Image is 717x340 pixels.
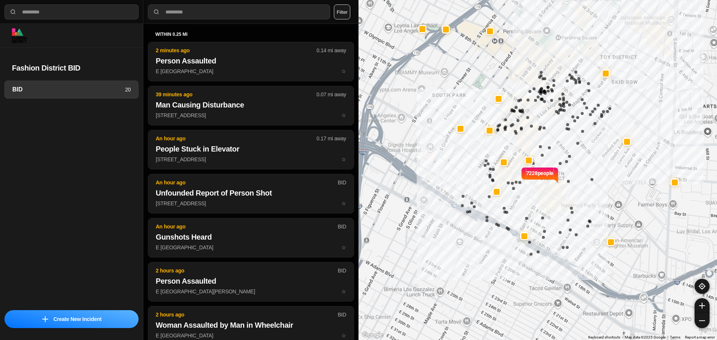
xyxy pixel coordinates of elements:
[156,288,346,295] p: E [GEOGRAPHIC_DATA][PERSON_NAME]
[156,232,346,242] h2: Gunshots Heard
[338,267,346,274] p: BID
[156,267,338,274] p: 2 hours ago
[148,218,354,258] button: An hour agoBIDGunshots HeardE [GEOGRAPHIC_DATA]star
[156,156,346,163] p: [STREET_ADDRESS]
[341,112,346,118] span: star
[156,276,346,286] h2: Person Assaulted
[156,311,338,318] p: 2 hours ago
[699,303,705,309] img: zoom-in
[148,130,354,169] button: An hour ago0.17 mi awayPeople Stuck in Elevator[STREET_ADDRESS]star
[53,315,102,323] p: Create New Incident
[156,244,346,251] p: E [GEOGRAPHIC_DATA]
[148,42,354,81] button: 2 minutes ago0.14 mi awayPerson AssaultedE [GEOGRAPHIC_DATA]star
[156,56,346,66] h2: Person Assaulted
[156,188,346,198] h2: Unfounded Report of Person Shot
[125,86,131,93] p: 20
[156,179,338,186] p: An hour ago
[553,166,559,183] img: notch
[12,28,27,43] img: logo
[148,68,354,74] a: 2 minutes ago0.14 mi awayPerson AssaultedE [GEOGRAPHIC_DATA]star
[153,8,160,16] img: search
[148,244,354,250] a: An hour agoBIDGunshots HeardE [GEOGRAPHIC_DATA]star
[148,86,354,125] button: 39 minutes ago0.07 mi awayMan Causing Disturbance[STREET_ADDRESS]star
[156,135,317,142] p: An hour ago
[317,47,346,54] p: 0.14 mi away
[156,200,346,207] p: [STREET_ADDRESS]
[341,156,346,162] span: star
[156,320,346,330] h2: Woman Assaulted by Man in Wheelchair
[341,333,346,339] span: star
[156,68,346,75] p: E [GEOGRAPHIC_DATA]
[148,174,354,213] button: An hour agoBIDUnfounded Report of Person Shot[STREET_ADDRESS]star
[148,156,354,162] a: An hour ago0.17 mi awayPeople Stuck in Elevator[STREET_ADDRESS]star
[148,332,354,339] a: 2 hours agoBIDWoman Assaulted by Man in WheelchairE [GEOGRAPHIC_DATA]star
[42,316,48,322] img: icon
[148,262,354,302] button: 2 hours agoBIDPerson AssaultedE [GEOGRAPHIC_DATA][PERSON_NAME]star
[695,313,710,328] button: zoom-out
[699,283,705,290] img: recenter
[670,335,680,339] a: Terms (opens in new tab)
[156,223,338,230] p: An hour ago
[360,330,385,340] a: Open this area in Google Maps (opens a new window)
[695,298,710,313] button: zoom-in
[156,112,346,119] p: [STREET_ADDRESS]
[12,63,131,73] h2: Fashion District BID
[341,288,346,294] span: star
[526,169,554,186] p: 7228 people
[156,47,317,54] p: 2 minutes ago
[156,144,346,154] h2: People Stuck in Elevator
[4,81,139,99] a: BID20
[334,4,350,19] button: Filter
[156,100,346,110] h2: Man Causing Disturbance
[9,8,17,16] img: search
[156,332,346,339] p: E [GEOGRAPHIC_DATA]
[625,335,665,339] span: Map data ©2025 Google
[341,244,346,250] span: star
[148,200,354,206] a: An hour agoBIDUnfounded Report of Person Shot[STREET_ADDRESS]star
[338,223,346,230] p: BID
[695,279,710,294] button: recenter
[338,311,346,318] p: BID
[699,318,705,324] img: zoom-out
[155,31,347,37] h5: within 0.25 mi
[341,68,346,74] span: star
[341,200,346,206] span: star
[338,179,346,186] p: BID
[12,85,125,94] h3: BID
[317,91,346,98] p: 0.07 mi away
[588,335,620,340] button: Keyboard shortcuts
[317,135,346,142] p: 0.17 mi away
[685,335,715,339] a: Report a map error
[156,91,317,98] p: 39 minutes ago
[4,310,139,328] button: iconCreate New Incident
[148,112,354,118] a: 39 minutes ago0.07 mi awayMan Causing Disturbance[STREET_ADDRESS]star
[148,288,354,294] a: 2 hours agoBIDPerson AssaultedE [GEOGRAPHIC_DATA][PERSON_NAME]star
[521,166,526,183] img: notch
[360,330,385,340] img: Google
